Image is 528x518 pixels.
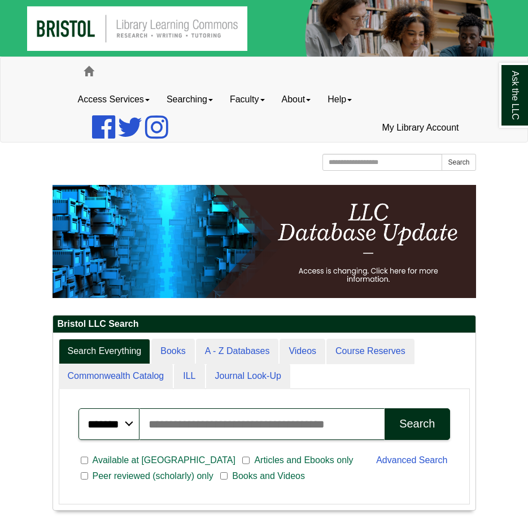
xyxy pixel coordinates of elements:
a: Faculty [221,85,273,114]
input: Peer reviewed (scholarly) only [81,471,88,481]
a: Help [319,85,360,114]
input: Available at [GEOGRAPHIC_DATA] [81,455,88,465]
input: Books and Videos [220,471,228,481]
a: My Library Account [373,114,467,142]
span: Articles and Ebooks only [250,454,357,467]
a: Access Services [69,85,158,114]
a: ILL [174,364,204,389]
a: Advanced Search [376,455,447,465]
span: Books and Videos [228,469,309,483]
h2: Bristol LLC Search [53,316,475,333]
a: Journal Look-Up [206,364,290,389]
a: Commonwealth Catalog [59,364,173,389]
input: Articles and Ebooks only [242,455,250,465]
a: About [273,85,320,114]
a: Books [151,339,194,364]
button: Search [385,408,450,440]
img: HTML tutorial [53,185,476,298]
div: Search [399,417,435,430]
a: A - Z Databases [196,339,279,364]
span: Available at [GEOGRAPHIC_DATA] [88,454,240,467]
button: Search [442,154,475,171]
span: Peer reviewed (scholarly) only [88,469,218,483]
a: Course Reserves [326,339,414,364]
a: Search Everything [59,339,151,364]
a: Searching [158,85,221,114]
a: Videos [280,339,325,364]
